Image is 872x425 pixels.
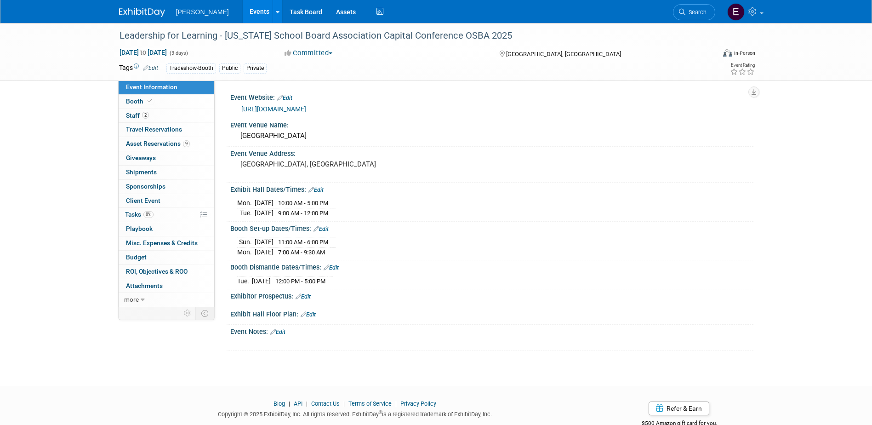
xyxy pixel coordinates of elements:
[119,236,214,250] a: Misc. Expenses & Credits
[241,105,306,113] a: [URL][DOMAIN_NAME]
[126,239,198,247] span: Misc. Expenses & Credits
[119,408,592,419] div: Copyright © 2025 ExhibitDay, Inc. All rights reserved. ExhibitDay is a registered trademark of Ex...
[649,402,709,415] a: Refer & Earn
[126,168,157,176] span: Shipments
[313,226,329,232] a: Edit
[281,48,336,58] button: Committed
[230,118,753,130] div: Event Venue Name:
[119,180,214,194] a: Sponsorships
[119,251,214,264] a: Budget
[119,80,214,94] a: Event Information
[126,126,182,133] span: Travel Reservations
[255,237,274,247] td: [DATE]
[393,400,399,407] span: |
[119,166,214,179] a: Shipments
[230,91,753,103] div: Event Website:
[230,325,753,337] div: Event Notes:
[119,279,214,293] a: Attachments
[119,151,214,165] a: Giveaways
[143,211,154,218] span: 0%
[195,307,214,319] td: Toggle Event Tabs
[308,187,324,193] a: Edit
[126,268,188,275] span: ROI, Objectives & ROO
[166,63,216,73] div: Tradeshow-Booth
[237,208,255,218] td: Tue.
[311,400,340,407] a: Contact Us
[400,400,436,407] a: Privacy Policy
[301,311,316,318] a: Edit
[274,400,285,407] a: Blog
[125,211,154,218] span: Tasks
[180,307,196,319] td: Personalize Event Tab Strip
[685,9,707,16] span: Search
[294,400,302,407] a: API
[304,400,310,407] span: |
[124,296,139,303] span: more
[240,160,438,168] pre: [GEOGRAPHIC_DATA], [GEOGRAPHIC_DATA]
[119,95,214,109] a: Booth
[116,28,701,44] div: Leadership for Learning - [US_STATE] School Board Association Capital Conference OSBA 2025
[119,63,158,74] td: Tags
[119,48,167,57] span: [DATE] [DATE]
[244,63,267,73] div: Private
[119,208,214,222] a: Tasks0%
[126,140,190,147] span: Asset Reservations
[119,293,214,307] a: more
[278,200,328,207] span: 10:00 AM - 5:00 PM
[126,225,153,232] span: Playbook
[237,198,255,208] td: Mon.
[176,8,229,16] span: [PERSON_NAME]
[348,400,392,407] a: Terms of Service
[734,50,755,57] div: In-Person
[255,208,274,218] td: [DATE]
[286,400,292,407] span: |
[219,63,240,73] div: Public
[237,129,747,143] div: [GEOGRAPHIC_DATA]
[506,51,621,57] span: [GEOGRAPHIC_DATA], [GEOGRAPHIC_DATA]
[278,249,325,256] span: 7:00 AM - 9:30 AM
[661,48,756,62] div: Event Format
[379,410,382,415] sup: ®
[119,8,165,17] img: ExhibitDay
[183,140,190,147] span: 9
[126,253,147,261] span: Budget
[275,278,325,285] span: 12:00 PM - 5:00 PM
[730,63,755,68] div: Event Rating
[143,65,158,71] a: Edit
[237,237,255,247] td: Sun.
[126,154,156,161] span: Giveaways
[255,198,274,208] td: [DATE]
[237,247,255,257] td: Mon.
[119,194,214,208] a: Client Event
[126,83,177,91] span: Event Information
[126,282,163,289] span: Attachments
[341,400,347,407] span: |
[126,112,149,119] span: Staff
[119,137,214,151] a: Asset Reservations9
[324,264,339,271] a: Edit
[119,109,214,123] a: Staff2
[237,276,252,286] td: Tue.
[230,289,753,301] div: Exhibitor Prospectus:
[119,123,214,137] a: Travel Reservations
[278,210,328,217] span: 9:00 AM - 12:00 PM
[277,95,292,101] a: Edit
[723,49,732,57] img: Format-Inperson.png
[142,112,149,119] span: 2
[139,49,148,56] span: to
[270,329,285,335] a: Edit
[673,4,715,20] a: Search
[119,265,214,279] a: ROI, Objectives & ROO
[230,147,753,158] div: Event Venue Address:
[230,307,753,319] div: Exhibit Hall Floor Plan:
[296,293,311,300] a: Edit
[252,276,271,286] td: [DATE]
[727,3,745,21] img: Emy Volk
[148,98,152,103] i: Booth reservation complete
[126,197,160,204] span: Client Event
[278,239,328,246] span: 11:00 AM - 6:00 PM
[169,50,188,56] span: (3 days)
[230,260,753,272] div: Booth Dismantle Dates/Times:
[230,222,753,234] div: Booth Set-up Dates/Times:
[126,183,165,190] span: Sponsorships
